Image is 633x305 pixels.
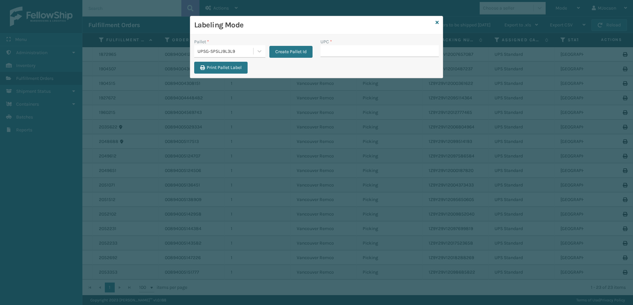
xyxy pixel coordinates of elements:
[194,62,248,74] button: Print Pallet Label
[320,38,332,45] label: UPC
[194,20,433,30] h3: Labeling Mode
[269,46,313,58] button: Create Pallet Id
[194,38,209,45] label: Pallet
[197,48,254,55] div: UPSG-SP5LJ9L3L9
